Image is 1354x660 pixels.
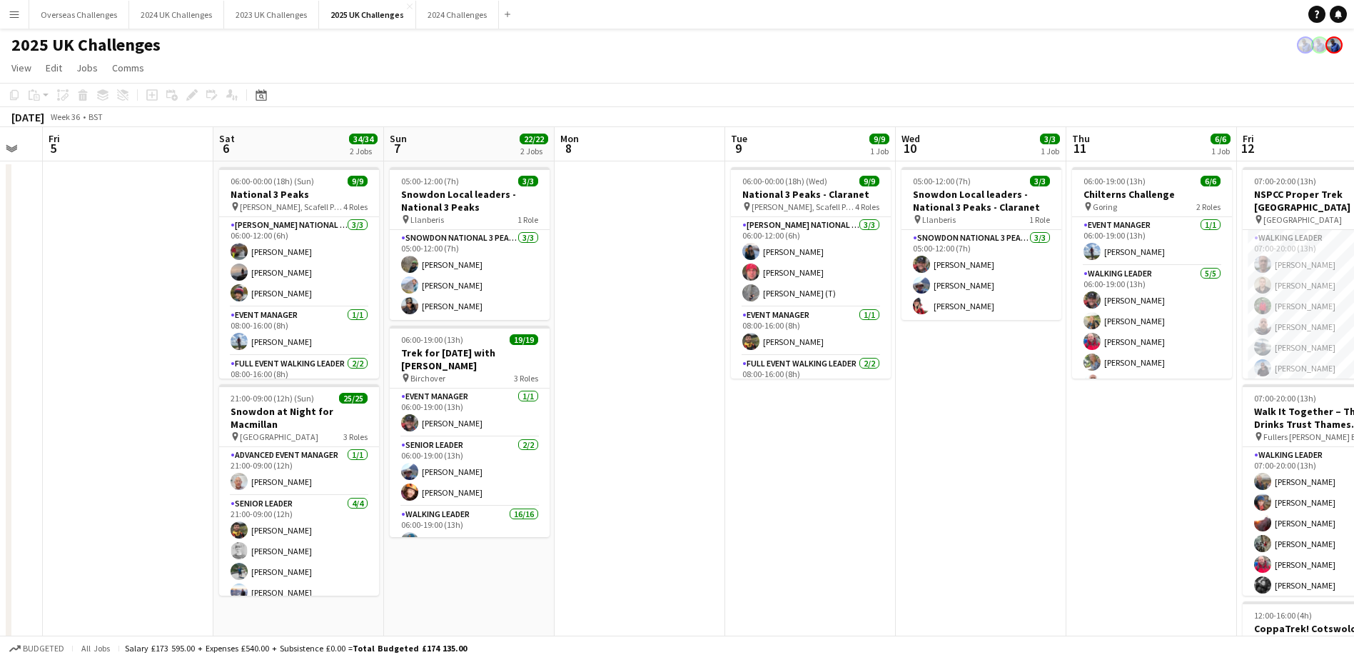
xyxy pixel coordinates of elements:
[410,373,445,384] span: Birchover
[390,230,550,320] app-card-role: Snowdon National 3 Peaks Walking Leader3/305:00-12:00 (7h)[PERSON_NAME][PERSON_NAME][PERSON_NAME]
[1041,146,1059,156] div: 1 Job
[855,201,879,212] span: 4 Roles
[89,111,103,122] div: BST
[11,110,44,124] div: [DATE]
[1254,393,1316,404] span: 07:00-20:00 (13h)
[112,61,144,74] span: Comms
[353,643,467,654] span: Total Budgeted £174 135.00
[1030,176,1050,186] span: 3/3
[1201,176,1221,186] span: 6/6
[46,140,60,156] span: 5
[1072,188,1232,201] h3: Chilterns Challenge
[922,214,956,225] span: Llanberis
[901,167,1061,320] app-job-card: 05:00-12:00 (7h)3/3Snowdon Local leaders - National 3 Peaks - Claranet Llanberis1 RoleSnowdon Nat...
[343,201,368,212] span: 4 Roles
[47,111,83,122] span: Week 36
[390,437,550,506] app-card-role: Senior Leader2/206:00-19:00 (13h)[PERSON_NAME][PERSON_NAME]
[390,167,550,320] app-job-card: 05:00-12:00 (7h)3/3Snowdon Local leaders - National 3 Peaks Llanberis1 RoleSnowdon National 3 Pea...
[1072,217,1232,266] app-card-role: Event Manager1/106:00-19:00 (13h)[PERSON_NAME]
[350,146,377,156] div: 2 Jobs
[224,1,319,29] button: 2023 UK Challenges
[1241,140,1254,156] span: 12
[1263,214,1342,225] span: [GEOGRAPHIC_DATA]
[520,146,547,156] div: 2 Jobs
[1083,176,1146,186] span: 06:00-19:00 (13h)
[219,188,379,201] h3: National 3 Peaks
[416,1,499,29] button: 2024 Challenges
[76,61,98,74] span: Jobs
[1070,140,1090,156] span: 11
[899,140,920,156] span: 10
[401,176,459,186] span: 05:00-12:00 (7h)
[1297,36,1314,54] app-user-avatar: Andy Baker
[869,134,889,144] span: 9/9
[46,61,62,74] span: Edit
[231,176,314,186] span: 06:00-00:00 (18h) (Sun)
[1211,146,1230,156] div: 1 Job
[731,132,747,145] span: Tue
[1196,201,1221,212] span: 2 Roles
[731,356,891,425] app-card-role: Full Event Walking Leader2/208:00-16:00 (8h)
[23,644,64,654] span: Budgeted
[219,496,379,606] app-card-role: Senior Leader4/421:00-09:00 (12h)[PERSON_NAME][PERSON_NAME][PERSON_NAME][PERSON_NAME]
[1325,36,1343,54] app-user-avatar: Andy Baker
[125,643,467,654] div: Salary £173 595.00 + Expenses £540.00 + Subsistence £0.00 =
[510,334,538,345] span: 19/19
[401,334,463,345] span: 06:00-19:00 (13h)
[558,140,579,156] span: 8
[901,188,1061,214] h3: Snowdon Local leaders - National 3 Peaks - Claranet
[1040,134,1060,144] span: 3/3
[349,134,378,144] span: 34/34
[1254,176,1316,186] span: 07:00-20:00 (13h)
[240,431,318,442] span: [GEOGRAPHIC_DATA]
[518,176,538,186] span: 3/3
[79,643,113,654] span: All jobs
[1243,132,1254,145] span: Fri
[560,132,579,145] span: Mon
[339,393,368,404] span: 25/25
[106,59,150,77] a: Comms
[410,214,444,225] span: Llanberis
[219,356,379,429] app-card-role: Full Event Walking Leader2/208:00-16:00 (8h)
[219,447,379,496] app-card-role: Advanced Event Manager1/121:00-09:00 (12h)[PERSON_NAME]
[1029,214,1050,225] span: 1 Role
[1072,266,1232,397] app-card-role: Walking Leader5/506:00-19:00 (13h)[PERSON_NAME][PERSON_NAME][PERSON_NAME][PERSON_NAME][PERSON_NAME]
[859,176,879,186] span: 9/9
[913,176,971,186] span: 05:00-12:00 (7h)
[1072,132,1090,145] span: Thu
[348,176,368,186] span: 9/9
[219,384,379,596] app-job-card: 21:00-09:00 (12h) (Sun)25/25Snowdon at Night for Macmillan [GEOGRAPHIC_DATA]3 RolesAdvanced Event...
[752,201,855,212] span: [PERSON_NAME], Scafell Pike and Snowdon
[11,61,31,74] span: View
[731,167,891,379] app-job-card: 06:00-00:00 (18h) (Wed)9/9National 3 Peaks - Claranet [PERSON_NAME], Scafell Pike and Snowdon4 Ro...
[901,132,920,145] span: Wed
[731,188,891,201] h3: National 3 Peaks - Claranet
[11,34,161,56] h1: 2025 UK Challenges
[1072,167,1232,379] app-job-card: 06:00-19:00 (13h)6/6Chilterns Challenge Goring2 RolesEvent Manager1/106:00-19:00 (13h)[PERSON_NAM...
[6,59,37,77] a: View
[388,140,407,156] span: 7
[390,188,550,214] h3: Snowdon Local leaders - National 3 Peaks
[343,431,368,442] span: 3 Roles
[40,59,68,77] a: Edit
[742,176,827,186] span: 06:00-00:00 (18h) (Wed)
[7,641,66,656] button: Budgeted
[219,167,379,379] div: 06:00-00:00 (18h) (Sun)9/9National 3 Peaks [PERSON_NAME], Scafell Pike and Snowdon4 Roles[PERSON_...
[219,307,379,356] app-card-role: Event Manager1/108:00-16:00 (8h)[PERSON_NAME]
[29,1,129,29] button: Overseas Challenges
[729,140,747,156] span: 9
[1254,610,1312,621] span: 12:00-16:00 (4h)
[731,307,891,356] app-card-role: Event Manager1/108:00-16:00 (8h)[PERSON_NAME]
[217,140,235,156] span: 6
[390,346,550,372] h3: Trek for [DATE] with [PERSON_NAME]
[319,1,416,29] button: 2025 UK Challenges
[1311,36,1328,54] app-user-avatar: Andy Baker
[1093,201,1117,212] span: Goring
[219,217,379,307] app-card-role: [PERSON_NAME] National 3 Peaks Walking Leader3/306:00-12:00 (6h)[PERSON_NAME][PERSON_NAME][PERSON...
[71,59,103,77] a: Jobs
[870,146,889,156] div: 1 Job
